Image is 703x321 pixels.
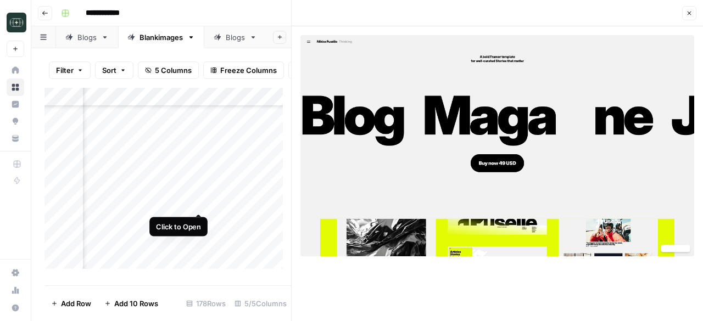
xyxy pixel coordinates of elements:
div: Blogs [77,32,97,43]
div: 5/5 Columns [230,295,291,312]
button: Sort [95,61,133,79]
a: Home [7,61,24,79]
a: Settings [7,264,24,281]
a: Blankimages [118,26,204,48]
div: Blogs [226,32,245,43]
button: Add 10 Rows [98,295,165,312]
a: Opportunities [7,112,24,130]
div: Blankimages [140,32,183,43]
button: Freeze Columns [203,61,284,79]
a: Blogs [56,26,118,48]
span: 5 Columns [155,65,192,76]
span: Sort [102,65,116,76]
button: Workspace: Catalyst [7,9,24,36]
a: Usage [7,281,24,299]
span: Add Row [61,298,91,309]
button: Filter [49,61,91,79]
img: Catalyst Logo [7,13,26,32]
a: Browse [7,78,24,96]
button: 5 Columns [138,61,199,79]
span: Add 10 Rows [114,298,158,309]
div: Click to Open [156,222,201,233]
div: 178 Rows [182,295,230,312]
a: Insights [7,95,24,113]
button: Help + Support [7,299,24,317]
a: Blogs [204,26,266,48]
img: Row/Cell [300,35,694,256]
span: Filter [56,65,74,76]
span: Freeze Columns [220,65,277,76]
a: Your Data [7,129,24,147]
button: Add Row [44,295,98,312]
